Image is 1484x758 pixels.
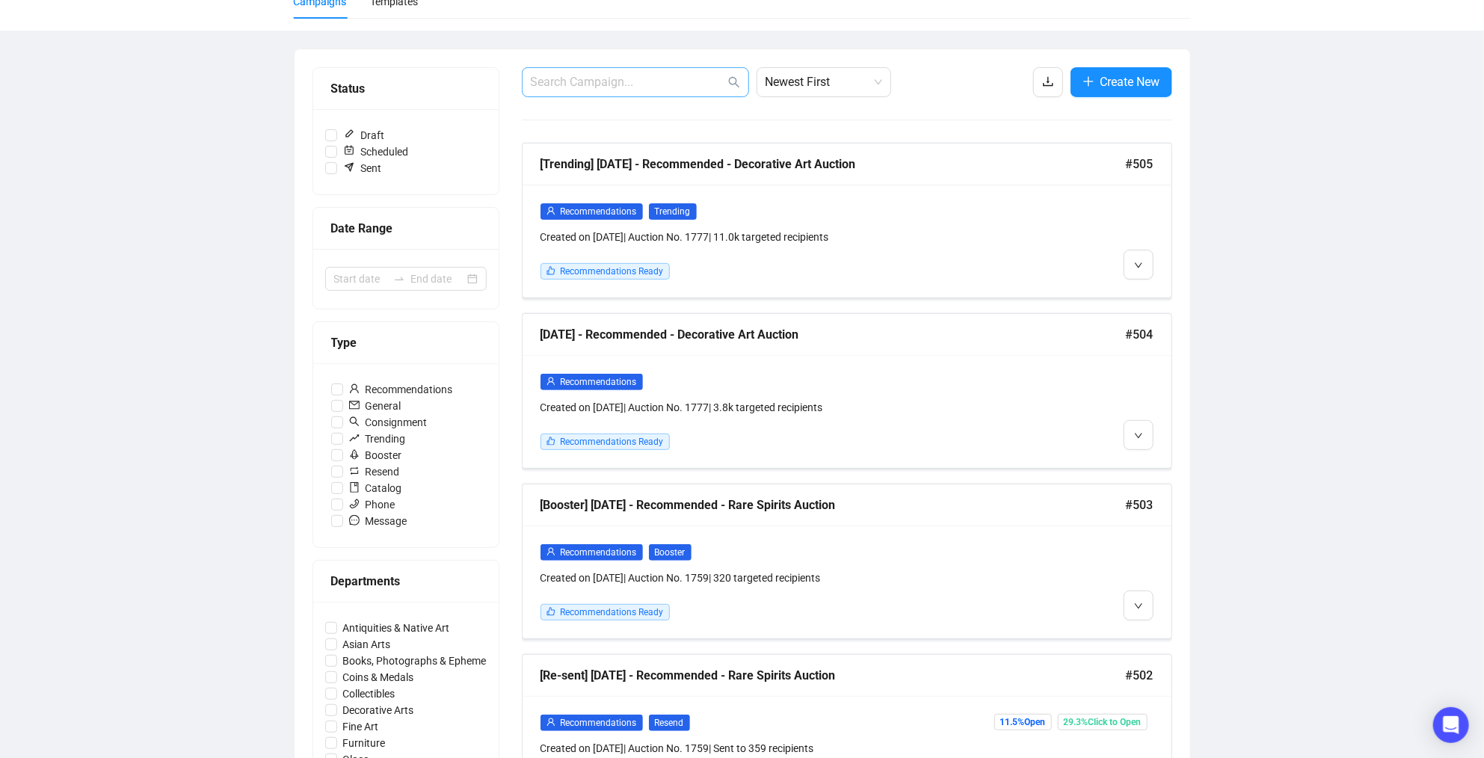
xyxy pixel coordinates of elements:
[349,482,360,493] span: book
[994,714,1052,730] span: 11.5% Open
[331,219,481,238] div: Date Range
[343,463,406,480] span: Resend
[349,515,360,526] span: message
[649,715,690,731] span: Resend
[337,669,420,685] span: Coins & Medals
[343,414,434,431] span: Consignment
[522,143,1172,298] a: [Trending] [DATE] - Recommended - Decorative Art Auction#505userRecommendationsTrendingCreated on...
[393,273,405,285] span: swap-right
[343,513,413,529] span: Message
[561,206,637,217] span: Recommendations
[1071,67,1172,97] button: Create New
[561,607,664,617] span: Recommendations Ready
[337,685,401,702] span: Collectibles
[541,570,998,586] div: Created on [DATE] | Auction No. 1759 | 320 targeted recipients
[561,718,637,728] span: Recommendations
[547,607,555,616] span: like
[547,547,555,556] span: user
[334,271,387,287] input: Start date
[547,377,555,386] span: user
[1126,496,1154,514] span: #503
[349,499,360,509] span: phone
[547,718,555,727] span: user
[1134,602,1143,611] span: down
[766,68,882,96] span: Newest First
[522,313,1172,469] a: [DATE] - Recommended - Decorative Art Auction#504userRecommendationsCreated on [DATE]| Auction No...
[522,484,1172,639] a: [Booster] [DATE] - Recommended - Rare Spirits Auction#503userRecommendationsBoosterCreated on [DA...
[349,449,360,460] span: rocket
[1058,714,1148,730] span: 29.3% Click to Open
[343,447,408,463] span: Booster
[337,127,391,144] span: Draft
[1134,431,1143,440] span: down
[337,735,392,751] span: Furniture
[343,431,412,447] span: Trending
[349,416,360,427] span: search
[1433,707,1469,743] div: Open Intercom Messenger
[561,266,664,277] span: Recommendations Ready
[331,333,481,352] div: Type
[393,273,405,285] span: to
[541,155,1126,173] div: [Trending] [DATE] - Recommended - Decorative Art Auction
[1134,261,1143,270] span: down
[337,620,456,636] span: Antiquities & Native Art
[561,547,637,558] span: Recommendations
[1042,76,1054,87] span: download
[349,433,360,443] span: rise
[349,383,360,394] span: user
[1083,76,1094,87] span: plus
[649,203,697,220] span: Trending
[561,437,664,447] span: Recommendations Ready
[349,466,360,476] span: retweet
[561,377,637,387] span: Recommendations
[337,702,420,718] span: Decorative Arts
[1126,155,1154,173] span: #505
[541,399,998,416] div: Created on [DATE] | Auction No. 1777 | 3.8k targeted recipients
[343,480,408,496] span: Catalog
[649,544,692,561] span: Booster
[541,740,998,757] div: Created on [DATE] | Auction No. 1759 | Sent to 359 recipients
[541,229,998,245] div: Created on [DATE] | Auction No. 1777 | 11.0k targeted recipients
[337,653,502,669] span: Books, Photographs & Ephemera
[541,496,1126,514] div: [Booster] [DATE] - Recommended - Rare Spirits Auction
[331,79,481,98] div: Status
[1100,73,1160,91] span: Create New
[337,718,385,735] span: Fine Art
[541,325,1126,344] div: [DATE] - Recommended - Decorative Art Auction
[547,266,555,275] span: like
[343,381,459,398] span: Recommendations
[337,160,388,176] span: Sent
[349,400,360,410] span: mail
[337,144,415,160] span: Scheduled
[1126,325,1154,344] span: #504
[547,206,555,215] span: user
[1126,666,1154,685] span: #502
[411,271,464,287] input: End date
[541,666,1126,685] div: [Re-sent] [DATE] - Recommended - Rare Spirits Auction
[343,398,407,414] span: General
[337,636,397,653] span: Asian Arts
[547,437,555,446] span: like
[531,73,725,91] input: Search Campaign...
[728,76,740,88] span: search
[331,572,481,591] div: Departments
[343,496,401,513] span: Phone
